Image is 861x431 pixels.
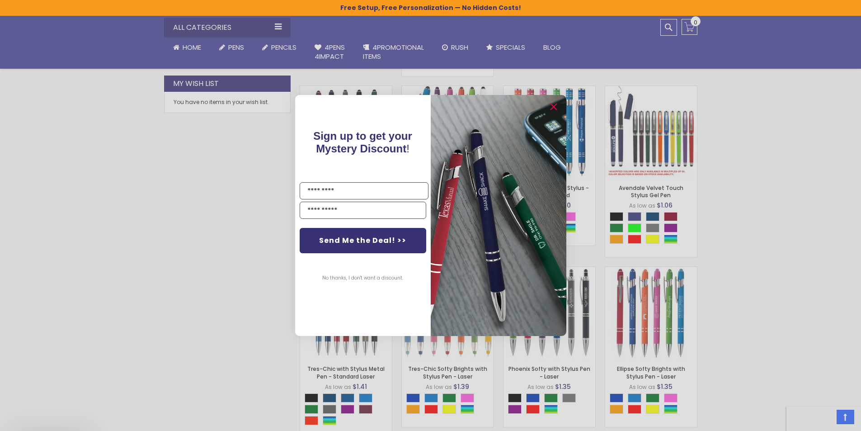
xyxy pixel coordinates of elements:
span: ! [313,130,412,155]
button: No thanks, I don't want a discount. [318,267,408,289]
button: Close dialog [546,99,561,114]
iframe: Google Customer Reviews [786,407,861,431]
button: Send Me the Deal! >> [300,228,426,253]
span: Sign up to get your Mystery Discount [313,130,412,155]
img: 081b18bf-2f98-4675-a917-09431eb06994.jpeg [431,95,566,336]
input: YOUR EMAIL [300,202,426,219]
